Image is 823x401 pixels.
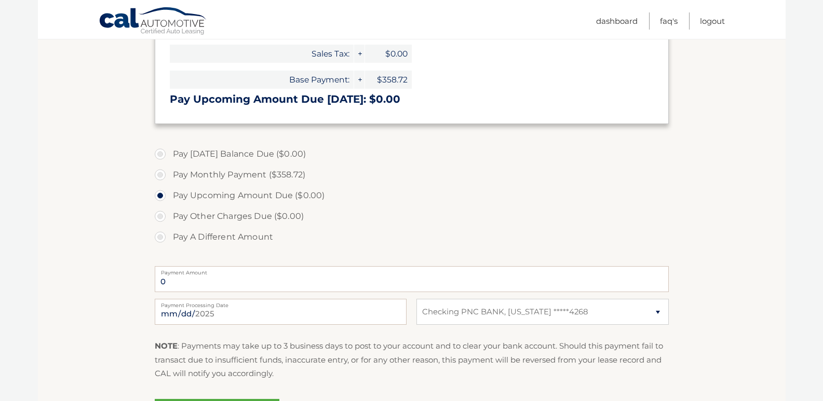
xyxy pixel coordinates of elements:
[700,12,725,30] a: Logout
[155,185,669,206] label: Pay Upcoming Amount Due ($0.00)
[596,12,638,30] a: Dashboard
[354,45,365,63] span: +
[155,164,669,185] label: Pay Monthly Payment ($358.72)
[155,144,669,164] label: Pay [DATE] Balance Due ($0.00)
[155,299,407,307] label: Payment Processing Date
[365,45,412,63] span: $0.00
[660,12,678,30] a: FAQ's
[155,266,669,292] input: Payment Amount
[365,71,412,89] span: $358.72
[170,45,354,63] span: Sales Tax:
[170,71,354,89] span: Base Payment:
[155,227,669,247] label: Pay A Different Amount
[170,93,654,106] h3: Pay Upcoming Amount Due [DATE]: $0.00
[155,266,669,274] label: Payment Amount
[354,71,365,89] span: +
[155,299,407,325] input: Payment Date
[155,341,178,351] strong: NOTE
[99,7,208,37] a: Cal Automotive
[155,339,669,380] p: : Payments may take up to 3 business days to post to your account and to clear your bank account....
[155,206,669,227] label: Pay Other Charges Due ($0.00)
